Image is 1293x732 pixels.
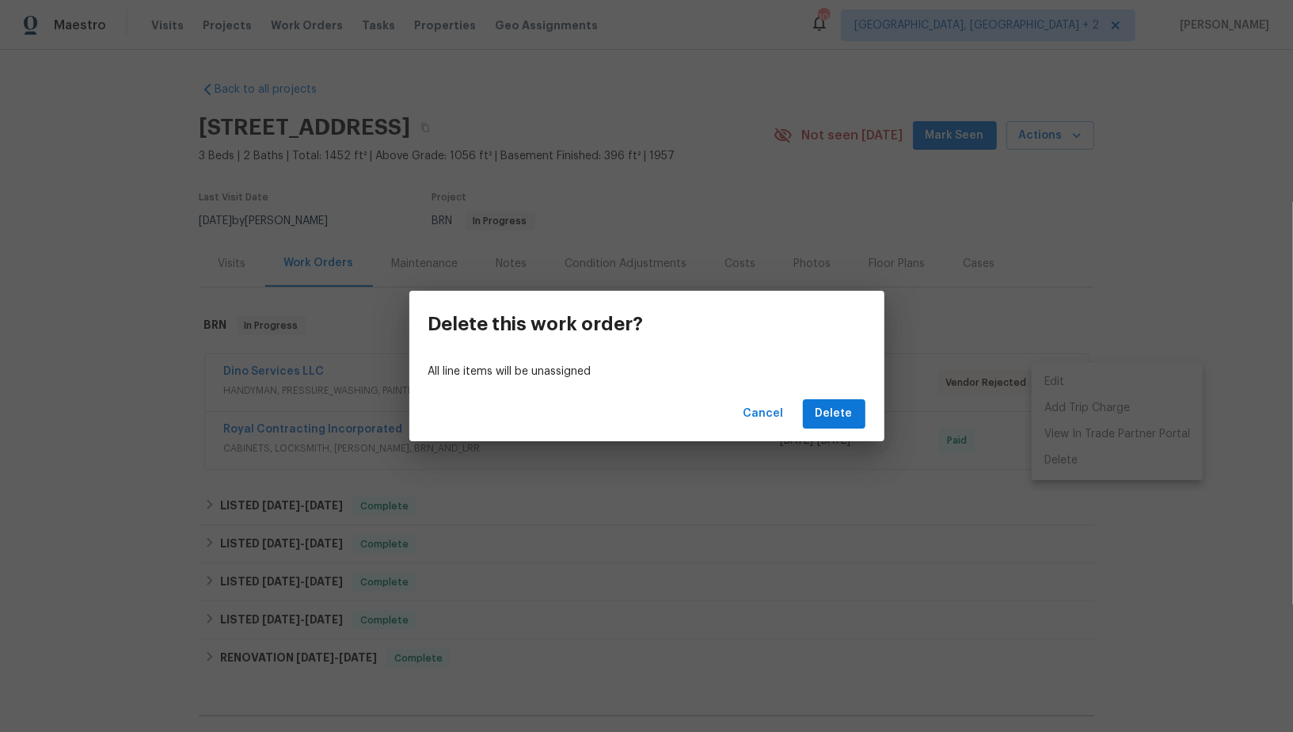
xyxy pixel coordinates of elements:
h3: Delete this work order? [428,313,644,335]
button: Delete [803,399,865,429]
span: Cancel [743,404,784,424]
button: Cancel [737,399,790,429]
p: All line items will be unassigned [428,364,865,380]
span: Delete [816,404,853,424]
